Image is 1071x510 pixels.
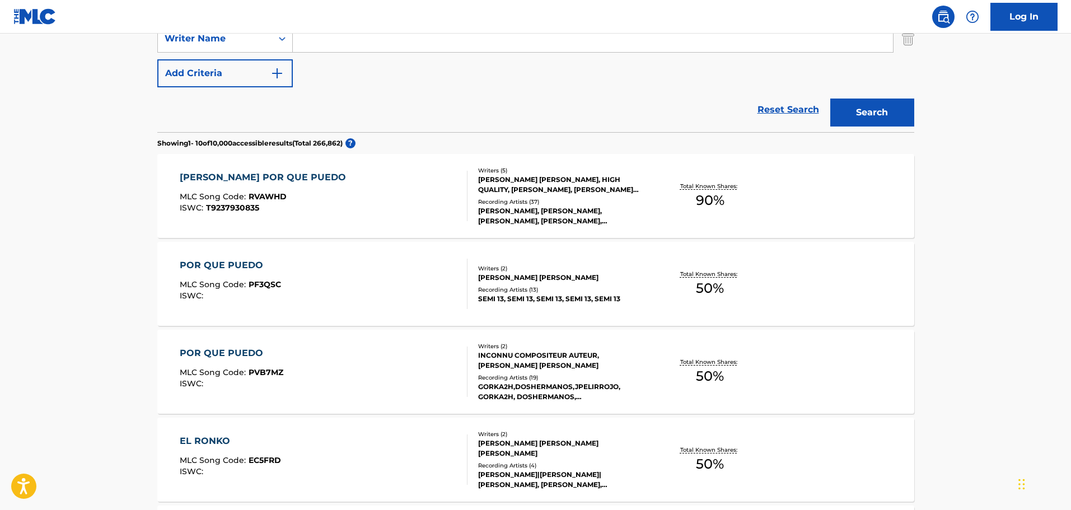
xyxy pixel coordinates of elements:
[752,97,825,122] a: Reset Search
[249,367,283,377] span: PVB7MZ
[478,198,647,206] div: Recording Artists ( 37 )
[478,350,647,371] div: INCONNU COMPOSITEUR AUTEUR, [PERSON_NAME] [PERSON_NAME]
[345,138,356,148] span: ?
[932,6,955,28] a: Public Search
[249,455,281,465] span: EC5FRD
[696,278,724,298] span: 50 %
[478,264,647,273] div: Writers ( 2 )
[961,6,984,28] div: Help
[157,418,914,502] a: EL RONKOMLC Song Code:EC5FRDISWC:Writers (2)[PERSON_NAME] [PERSON_NAME] [PERSON_NAME]Recording Ar...
[180,291,206,301] span: ISWC :
[680,270,740,278] p: Total Known Shares:
[478,294,647,304] div: SEMI 13, SEMI 13, SEMI 13, SEMI 13, SEMI 13
[157,154,914,238] a: [PERSON_NAME] POR QUE PUEDOMLC Song Code:RVAWHDISWC:T9237930835Writers (5)[PERSON_NAME] [PERSON_N...
[478,382,647,402] div: GORKA2H,DOSHERMANOS,JPELIRROJO, GORKA2H, DOSHERMANOS, GORKA2H,DOSHERMANOS,[GEOGRAPHIC_DATA], [GEO...
[830,99,914,127] button: Search
[180,378,206,389] span: ISWC :
[206,203,259,213] span: T9237930835
[157,242,914,326] a: POR QUE PUEDOMLC Song Code:PF3QSCISWC:Writers (2)[PERSON_NAME] [PERSON_NAME]Recording Artists (13...
[180,466,206,476] span: ISWC :
[157,138,343,148] p: Showing 1 - 10 of 10,000 accessible results (Total 266,862 )
[1015,456,1071,510] iframe: Chat Widget
[966,10,979,24] img: help
[180,347,283,360] div: POR QUE PUEDO
[478,286,647,294] div: Recording Artists ( 13 )
[1018,467,1025,501] div: Drag
[13,8,57,25] img: MLC Logo
[696,366,724,386] span: 50 %
[478,206,647,226] div: [PERSON_NAME], [PERSON_NAME], [PERSON_NAME], [PERSON_NAME], [PERSON_NAME]
[902,25,914,53] img: Delete Criterion
[180,171,352,184] div: [PERSON_NAME] POR QUE PUEDO
[180,259,281,272] div: POR QUE PUEDO
[696,190,724,210] span: 90 %
[180,279,249,289] span: MLC Song Code :
[478,430,647,438] div: Writers ( 2 )
[180,455,249,465] span: MLC Song Code :
[478,373,647,382] div: Recording Artists ( 19 )
[249,279,281,289] span: PF3QSC
[478,470,647,490] div: [PERSON_NAME]|[PERSON_NAME]|[PERSON_NAME], [PERSON_NAME],[PERSON_NAME],UNDER SIDE, [PERSON_NAME],...
[270,67,284,80] img: 9d2ae6d4665cec9f34b9.svg
[478,273,647,283] div: [PERSON_NAME] [PERSON_NAME]
[680,446,740,454] p: Total Known Shares:
[937,10,950,24] img: search
[157,330,914,414] a: POR QUE PUEDOMLC Song Code:PVB7MZISWC:Writers (2)INCONNU COMPOSITEUR AUTEUR, [PERSON_NAME] [PERSO...
[680,358,740,366] p: Total Known Shares:
[478,342,647,350] div: Writers ( 2 )
[249,191,287,202] span: RVAWHD
[696,454,724,474] span: 50 %
[478,461,647,470] div: Recording Artists ( 4 )
[478,438,647,458] div: [PERSON_NAME] [PERSON_NAME] [PERSON_NAME]
[180,191,249,202] span: MLC Song Code :
[180,434,281,448] div: EL RONKO
[478,166,647,175] div: Writers ( 5 )
[478,175,647,195] div: [PERSON_NAME] [PERSON_NAME], HIGH QUALITY, [PERSON_NAME], [PERSON_NAME] [PERSON_NAME] [PERSON_NAM...
[180,203,206,213] span: ISWC :
[157,59,293,87] button: Add Criteria
[680,182,740,190] p: Total Known Shares:
[180,367,249,377] span: MLC Song Code :
[165,32,265,45] div: Writer Name
[990,3,1058,31] a: Log In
